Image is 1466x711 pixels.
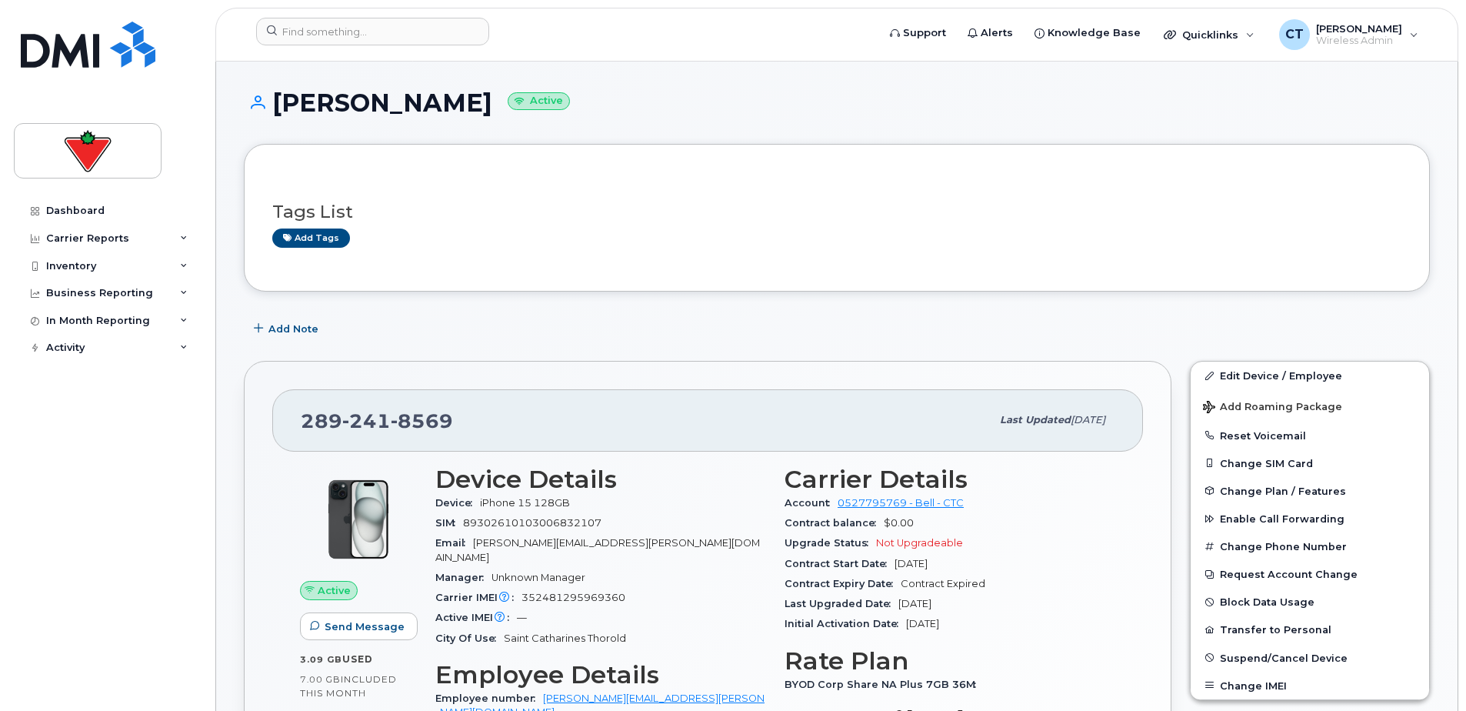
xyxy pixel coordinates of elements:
[884,517,914,529] span: $0.00
[300,673,397,699] span: included this month
[785,517,884,529] span: Contract balance
[480,497,570,509] span: iPhone 15 128GB
[1191,477,1429,505] button: Change Plan / Features
[342,409,391,432] span: 241
[1191,616,1429,643] button: Transfer to Personal
[521,592,625,603] span: 352481295969360
[785,558,895,569] span: Contract Start Date
[391,409,453,432] span: 8569
[435,693,543,704] span: Employee number
[312,473,405,566] img: iPhone_15_Black.png
[318,583,351,598] span: Active
[785,578,901,589] span: Contract Expiry Date
[301,409,453,432] span: 289
[785,618,906,629] span: Initial Activation Date
[876,537,963,549] span: Not Upgradeable
[244,89,1430,116] h1: [PERSON_NAME]
[491,572,585,583] span: Unknown Manager
[785,466,1115,493] h3: Carrier Details
[435,661,766,689] h3: Employee Details
[785,647,1115,675] h3: Rate Plan
[268,322,318,336] span: Add Note
[1191,390,1429,422] button: Add Roaming Package
[1220,652,1348,663] span: Suspend/Cancel Device
[838,497,964,509] a: 0527795769 - Bell - CTC
[1191,588,1429,616] button: Block Data Usage
[1191,560,1429,588] button: Request Account Change
[785,598,898,609] span: Last Upgraded Date
[785,537,876,549] span: Upgrade Status
[906,618,939,629] span: [DATE]
[435,517,463,529] span: SIM
[895,558,928,569] span: [DATE]
[435,537,760,562] span: [PERSON_NAME][EMAIL_ADDRESS][PERSON_NAME][DOMAIN_NAME]
[504,633,626,644] span: Saint Catharines Thorold
[435,592,521,603] span: Carrier IMEI
[463,517,601,529] span: 89302610103006832107
[435,572,491,583] span: Manager
[901,578,985,589] span: Contract Expired
[785,679,984,690] span: BYOD Corp Share NA Plus 7GB 36M
[435,497,480,509] span: Device
[1071,414,1105,426] span: [DATE]
[1191,672,1429,699] button: Change IMEI
[1220,513,1344,525] span: Enable Call Forwarding
[435,466,766,493] h3: Device Details
[517,612,527,623] span: —
[342,653,373,665] span: used
[1203,401,1342,416] span: Add Roaming Package
[244,315,332,342] button: Add Note
[1191,505,1429,532] button: Enable Call Forwarding
[300,654,342,665] span: 3.09 GB
[435,612,517,623] span: Active IMEI
[785,497,838,509] span: Account
[272,202,1401,222] h3: Tags List
[272,229,350,248] a: Add tags
[300,674,341,685] span: 7.00 GB
[1220,485,1346,496] span: Change Plan / Features
[1191,532,1429,560] button: Change Phone Number
[1191,449,1429,477] button: Change SIM Card
[1191,362,1429,389] a: Edit Device / Employee
[1191,422,1429,449] button: Reset Voicemail
[898,598,931,609] span: [DATE]
[1000,414,1071,426] span: Last updated
[435,537,473,549] span: Email
[325,619,405,634] span: Send Message
[1191,644,1429,672] button: Suspend/Cancel Device
[435,633,504,644] span: City Of Use
[508,92,570,110] small: Active
[300,613,418,640] button: Send Message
